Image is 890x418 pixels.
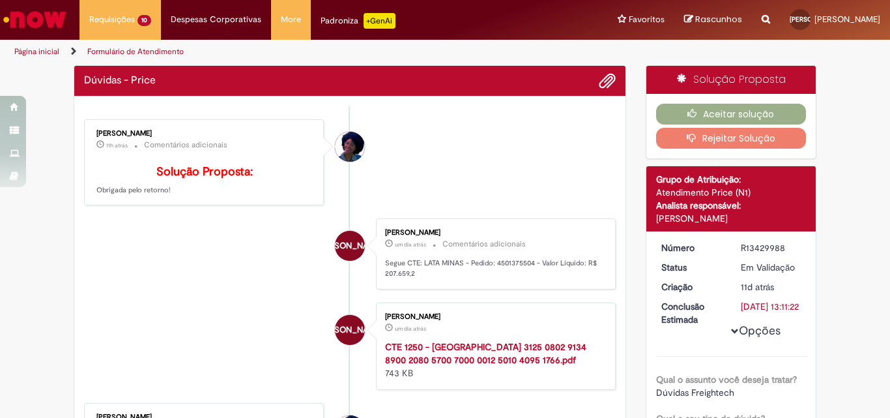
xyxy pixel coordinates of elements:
[385,341,586,366] a: CTE 1250 - [GEOGRAPHIC_DATA] 3125 0802 9134 8900 2080 5700 7000 0012 5010 4095 1766.pdf
[364,13,395,29] p: +GenAi
[741,300,801,313] div: [DATE] 13:11:22
[814,14,880,25] span: [PERSON_NAME]
[96,130,313,138] div: [PERSON_NAME]
[385,258,602,278] p: Segue CTE: LATA MINAS - Pedido: 4501375504 - Valor Líquido: R$ 207.659,2
[106,142,128,149] span: 11h atrás
[656,186,807,199] div: Atendimento Price (N1)
[652,280,732,293] dt: Criação
[281,13,301,26] span: More
[84,75,156,87] h2: Dúvidas - Price Histórico de tíquete
[741,241,801,254] div: R13429988
[652,241,732,254] dt: Número
[395,325,426,333] span: um dia atrás
[656,212,807,225] div: [PERSON_NAME]
[87,46,184,57] a: Formulário de Atendimento
[137,15,151,26] span: 10
[741,280,801,293] div: 19/08/2025 17:11:19
[385,229,602,237] div: [PERSON_NAME]
[395,325,426,333] time: 28/08/2025 21:18:13
[14,46,59,57] a: Página inicial
[317,230,382,261] span: [PERSON_NAME]
[171,13,261,26] span: Despesas Corporativas
[656,173,807,186] div: Grupo de Atribuição:
[599,72,616,89] button: Adicionar anexos
[1,7,68,33] img: ServiceNow
[156,164,253,179] b: Solução Proposta:
[89,13,135,26] span: Requisições
[144,140,227,151] small: Comentários adicionais
[741,281,774,293] time: 19/08/2025 17:11:19
[652,300,732,326] dt: Conclusão Estimada
[335,231,365,261] div: Joao Barbosa de Oliveira
[106,142,128,149] time: 29/08/2025 10:21:24
[629,13,665,26] span: Favoritos
[656,199,807,212] div: Analista responsável:
[646,66,816,94] div: Solução Proposta
[741,261,801,274] div: Em Validação
[385,313,602,321] div: [PERSON_NAME]
[335,315,365,345] div: Joao Barbosa de Oliveira
[790,15,840,23] span: [PERSON_NAME]
[656,387,734,398] span: Dúvidas Freightech
[335,132,365,162] div: Esther Teodoro Da Silva
[395,241,426,248] span: um dia atrás
[656,104,807,125] button: Aceitar solução
[395,241,426,248] time: 28/08/2025 21:18:43
[321,13,395,29] div: Padroniza
[652,261,732,274] dt: Status
[385,340,602,380] div: 743 KB
[684,14,742,26] a: Rascunhos
[695,13,742,25] span: Rascunhos
[656,374,797,385] b: Qual o assunto você deseja tratar?
[10,40,584,64] ul: Trilhas de página
[741,281,774,293] span: 11d atrás
[317,314,382,346] span: [PERSON_NAME]
[442,239,526,250] small: Comentários adicionais
[96,166,313,196] p: Obrigada pelo retorno!
[656,128,807,149] button: Rejeitar Solução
